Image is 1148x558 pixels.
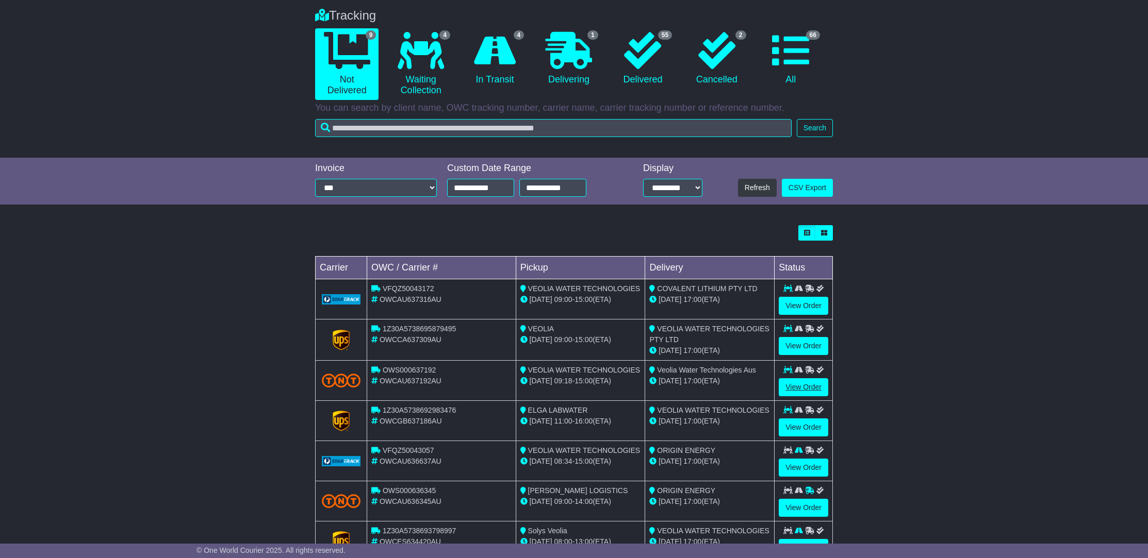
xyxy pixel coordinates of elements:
[554,537,572,546] span: 08:00
[530,417,552,425] span: [DATE]
[797,119,833,137] button: Search
[383,325,456,333] span: 1Z30A5738695879495
[439,30,450,40] span: 4
[380,335,441,344] span: OWCCA637309AU
[528,486,628,495] span: [PERSON_NAME] LOGISTICS
[383,527,456,535] span: 1Z30A5738693798997
[659,417,681,425] span: [DATE]
[520,416,641,427] div: - (ETA)
[759,28,823,89] a: 66 All
[779,499,828,517] a: View Order
[782,179,833,197] a: CSV Export
[554,377,572,385] span: 09:18
[657,486,715,495] span: ORIGIN ENERGY
[649,456,770,467] div: (ETA)
[366,30,376,40] span: 9
[683,346,701,354] span: 17:00
[520,294,641,305] div: - (ETA)
[196,546,346,554] span: © One World Courier 2025. All rights reserved.
[380,377,441,385] span: OWCAU637192AU
[528,446,641,454] span: VEOLIA WATER TECHNOLOGIES
[659,295,681,303] span: [DATE]
[683,295,701,303] span: 17:00
[383,406,456,414] span: 1Z30A5738692983476
[649,376,770,386] div: (ETA)
[520,496,641,507] div: - (ETA)
[806,30,820,40] span: 66
[779,337,828,355] a: View Order
[333,531,350,552] img: GetCarrierServiceLogo
[575,537,593,546] span: 13:00
[389,28,452,100] a: 4 Waiting Collection
[322,374,360,387] img: TNT_Domestic.png
[575,335,593,344] span: 15:00
[537,28,600,89] a: 1 Delivering
[659,377,681,385] span: [DATE]
[322,494,360,508] img: TNT_Domestic.png
[587,30,598,40] span: 1
[528,366,641,374] span: VEOLIA WATER TECHNOLOGIES
[528,527,567,535] span: Solys Veolia
[575,377,593,385] span: 15:00
[659,457,681,465] span: [DATE]
[683,377,701,385] span: 17:00
[554,457,572,465] span: 08:34
[520,456,641,467] div: - (ETA)
[657,527,769,535] span: VEOLIA WATER TECHNOLOGIES
[530,457,552,465] span: [DATE]
[649,294,770,305] div: (ETA)
[643,163,702,174] div: Display
[520,376,641,386] div: - (ETA)
[657,284,757,293] span: COVALENT LITHIUM PTY LTD
[315,163,437,174] div: Invoice
[649,416,770,427] div: (ETA)
[380,457,441,465] span: OWCAU636637AU
[530,537,552,546] span: [DATE]
[380,417,442,425] span: OWCGB637186AU
[575,417,593,425] span: 16:00
[383,366,436,374] span: OWS000637192
[779,297,828,315] a: View Order
[735,30,746,40] span: 2
[520,536,641,547] div: - (ETA)
[380,537,441,546] span: OWCES634420AU
[685,28,748,89] a: 2 Cancelled
[611,28,675,89] a: 55 Delivered
[528,325,554,333] span: VEOLIA
[575,457,593,465] span: 15:00
[645,257,775,279] td: Delivery
[383,284,434,293] span: VFQZ50043172
[659,537,681,546] span: [DATE]
[779,418,828,436] a: View Order
[463,28,527,89] a: 4 In Transit
[683,497,701,505] span: 17:00
[514,30,524,40] span: 4
[310,8,838,23] div: Tracking
[659,346,681,354] span: [DATE]
[649,496,770,507] div: (ETA)
[649,325,769,344] span: VEOLIA WATER TECHNOLOGIES PTY LTD
[367,257,516,279] td: OWC / Carrier #
[322,456,360,466] img: GetCarrierServiceLogo
[779,539,828,557] a: View Order
[657,446,715,454] span: ORIGIN ENERGY
[649,536,770,547] div: (ETA)
[315,28,379,100] a: 9 Not Delivered
[383,446,434,454] span: VFQZ50043057
[322,294,360,305] img: GetCarrierServiceLogo
[683,417,701,425] span: 17:00
[738,179,777,197] button: Refresh
[659,497,681,505] span: [DATE]
[530,335,552,344] span: [DATE]
[575,497,593,505] span: 14:00
[658,30,672,40] span: 55
[315,103,833,114] p: You can search by client name, OWC tracking number, carrier name, carrier tracking number or refe...
[554,497,572,505] span: 09:00
[380,497,441,505] span: OWCAU636345AU
[528,284,641,293] span: VEOLIA WATER TECHNOLOGIES
[516,257,645,279] td: Pickup
[333,411,350,431] img: GetCarrierServiceLogo
[657,406,769,414] span: VEOLIA WATER TECHNOLOGIES
[554,335,572,344] span: 09:00
[779,459,828,477] a: View Order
